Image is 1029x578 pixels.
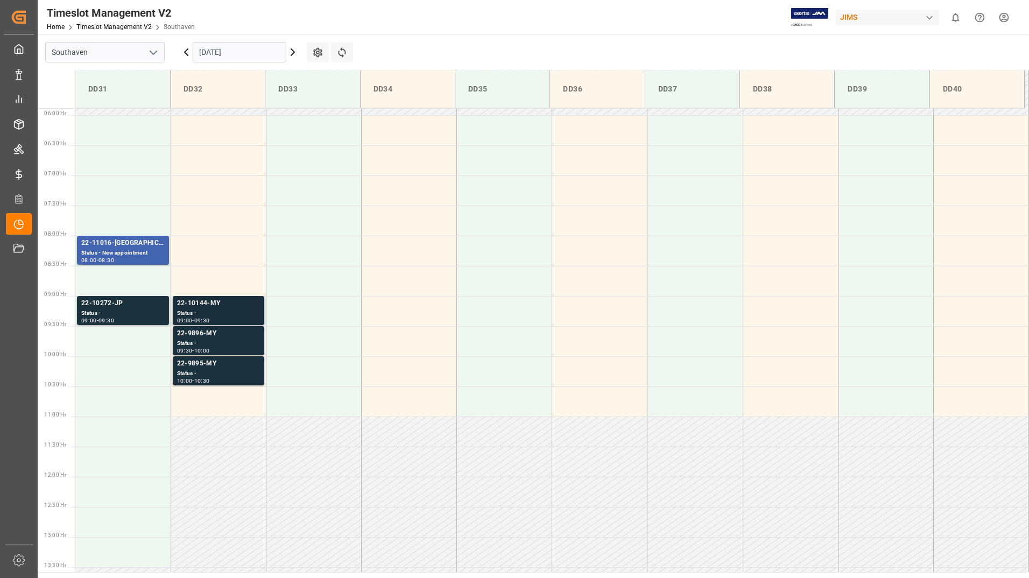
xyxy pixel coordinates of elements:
[943,5,968,30] button: show 0 new notifications
[84,79,161,99] div: DD31
[44,261,66,267] span: 08:30 Hr
[81,309,165,318] div: Status -
[194,378,210,383] div: 10:30
[44,351,66,357] span: 10:00 Hr
[654,79,731,99] div: DD37
[177,369,260,378] div: Status -
[194,318,210,323] div: 09:30
[44,502,66,508] span: 12:30 Hr
[47,23,65,31] a: Home
[192,348,194,353] div: -
[76,23,152,31] a: Timeslot Management V2
[177,339,260,348] div: Status -
[177,348,193,353] div: 09:30
[192,318,194,323] div: -
[177,328,260,339] div: 22-9896-MY
[44,231,66,237] span: 08:00 Hr
[44,140,66,146] span: 06:30 Hr
[791,8,828,27] img: Exertis%20JAM%20-%20Email%20Logo.jpg_1722504956.jpg
[177,298,260,309] div: 22-10144-MY
[44,562,66,568] span: 13:30 Hr
[749,79,826,99] div: DD38
[44,412,66,418] span: 11:00 Hr
[179,79,256,99] div: DD32
[97,258,98,263] div: -
[81,318,97,323] div: 09:00
[177,378,193,383] div: 10:00
[193,42,286,62] input: DD-MM-YYYY
[274,79,351,99] div: DD33
[44,110,66,116] span: 06:00 Hr
[44,382,66,387] span: 10:30 Hr
[44,442,66,448] span: 11:30 Hr
[98,318,114,323] div: 09:30
[145,44,161,61] button: open menu
[45,42,165,62] input: Type to search/select
[44,532,66,538] span: 13:00 Hr
[968,5,992,30] button: Help Center
[559,79,636,99] div: DD36
[81,249,165,258] div: Status - New appointment
[836,7,943,27] button: JIMS
[97,318,98,323] div: -
[192,378,194,383] div: -
[194,348,210,353] div: 10:00
[47,5,195,21] div: Timeslot Management V2
[843,79,920,99] div: DD39
[177,318,193,323] div: 09:00
[81,238,165,249] div: 22-11016-[GEOGRAPHIC_DATA]
[177,358,260,369] div: 22-9895-MY
[369,79,446,99] div: DD34
[836,10,939,25] div: JIMS
[939,79,1016,99] div: DD40
[44,472,66,478] span: 12:00 Hr
[81,298,165,309] div: 22-10272-JP
[44,321,66,327] span: 09:30 Hr
[44,291,66,297] span: 09:00 Hr
[81,258,97,263] div: 08:00
[44,201,66,207] span: 07:30 Hr
[177,309,260,318] div: Status -
[464,79,541,99] div: DD35
[44,171,66,177] span: 07:00 Hr
[98,258,114,263] div: 08:30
